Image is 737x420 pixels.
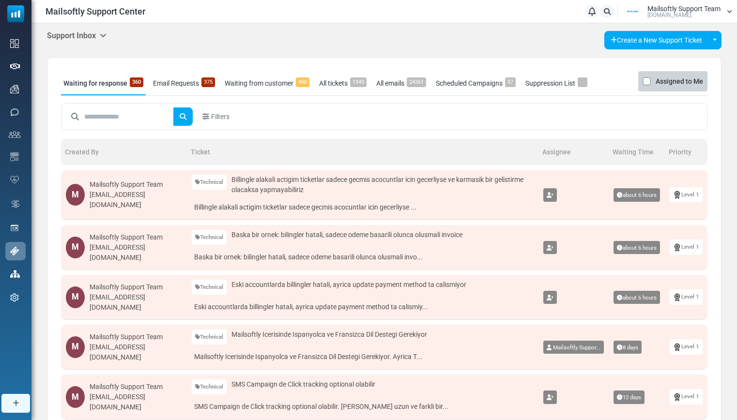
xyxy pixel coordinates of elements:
a: Baska bir ornek: bilingler hatali, sadece odeme basarili olunca olusmali invo... [192,250,534,265]
h5: Support Inbox [47,31,107,40]
span: SMS Campaign de Click tracking optional olabilir [231,379,375,390]
span: 360 [130,77,143,87]
a: Waiting for response360 [61,71,146,95]
div: [EMAIL_ADDRESS][DOMAIN_NAME] [90,190,182,210]
a: Mailsoftly Suppor... [543,341,604,354]
div: [EMAIL_ADDRESS][DOMAIN_NAME] [90,392,182,412]
img: mailsoftly_icon_blue_white.svg [7,5,24,22]
span: Billingle alakali actigim ticketlar sadece gecmis acocuntlar icin gecerliyse ve karmasik bir geli... [231,175,534,195]
div: M [66,386,85,408]
span: 375 [201,77,215,87]
span: 1345 [350,77,367,87]
a: Technical [192,379,227,394]
div: Mailsoftly Support Team [90,282,182,292]
a: Billingle alakali actigim ticketlar sadece gecmis acocuntlar icin gecerliyse ... [192,200,534,215]
span: 8 days [614,341,642,354]
span: Filters [211,112,230,122]
th: Ticket [187,139,538,165]
img: User Logo [621,4,645,19]
img: workflow.svg [10,198,21,210]
a: User Logo Mailsoftly Support Team [DOMAIN_NAME] [621,4,732,19]
span: Eski accountlarda billingler hatali, ayrica update payment method ta calismiyor [231,280,466,290]
a: All emails24361 [374,71,429,95]
div: Mailsoftly Support Team [90,180,182,190]
img: settings-icon.svg [10,293,19,302]
label: Assigned to Me [656,75,703,87]
th: Waiting Time [609,139,665,165]
div: [EMAIL_ADDRESS][DOMAIN_NAME] [90,342,182,362]
span: about 6 hours [614,291,660,304]
div: M [66,237,85,258]
span: Baska bir ornek: bilingler hatali, sadece odeme basarili olunca olusmali invoice [231,230,462,240]
a: SMS Campaign de Click tracking optional olabilir. [PERSON_NAME] uzun ve farkli bir... [192,399,534,414]
div: Mailsoftly Support Team [90,382,182,392]
a: Email Requests375 [151,71,217,95]
a: Level 1 [670,240,703,255]
div: [EMAIL_ADDRESS][DOMAIN_NAME] [90,242,182,263]
img: support-icon-active.svg [10,247,19,255]
a: Level 1 [670,389,703,404]
img: contacts-icon.svg [9,131,20,138]
div: M [66,184,85,206]
a: Eski accountlarda billingler hatali, ayrica update payment method ta calismiy... [192,300,534,315]
img: landing_pages.svg [10,224,19,232]
a: Technical [192,280,227,295]
span: about 6 hours [614,241,660,255]
div: M [66,336,85,358]
a: Technical [192,230,227,245]
a: Level 1 [670,289,703,304]
div: M [66,286,85,308]
a: Create a New Support Ticket [604,31,708,49]
a: Waiting from customer450 [222,71,312,95]
div: Mailsoftly Support Team [90,332,182,342]
img: email-templates-icon.svg [10,152,19,161]
a: Level 1 [670,339,703,354]
img: domain-health-icon.svg [10,176,19,183]
a: Scheduled Campaigns57 [433,71,518,95]
span: about 6 hours [614,188,660,202]
img: campaigns-icon.png [10,85,19,93]
img: sms-icon.png [10,108,19,117]
span: Mailsoftly Suppor... [553,344,600,351]
a: Technical [192,330,227,345]
th: Priority [665,139,707,165]
span: 12 days [614,390,645,404]
div: [EMAIL_ADDRESS][DOMAIN_NAME] [90,292,182,313]
img: dashboard-icon.svg [10,39,19,48]
a: Level 1 [670,187,703,202]
span: Mailsoftly Icerisinde Ispanyolca ve Fransizca Dil Destegi Gerekiyor [231,330,427,340]
span: 450 [296,77,309,87]
span: 24361 [407,77,426,87]
a: Suppression List [523,71,590,95]
a: Mailsoftly Icerisinde Ispanyolca ve Fransizca Dil Destegi Gerekiyor. Ayrica T... [192,349,534,364]
span: Mailsoftly Support Center [46,5,145,18]
a: All tickets1345 [317,71,369,95]
th: Assignee [538,139,609,165]
span: 57 [505,77,516,87]
th: Created By [61,139,187,165]
div: Mailsoftly Support Team [90,232,182,242]
span: [DOMAIN_NAME] [647,12,691,18]
span: Mailsoftly Support Team [647,5,721,12]
a: Technical [192,175,227,190]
